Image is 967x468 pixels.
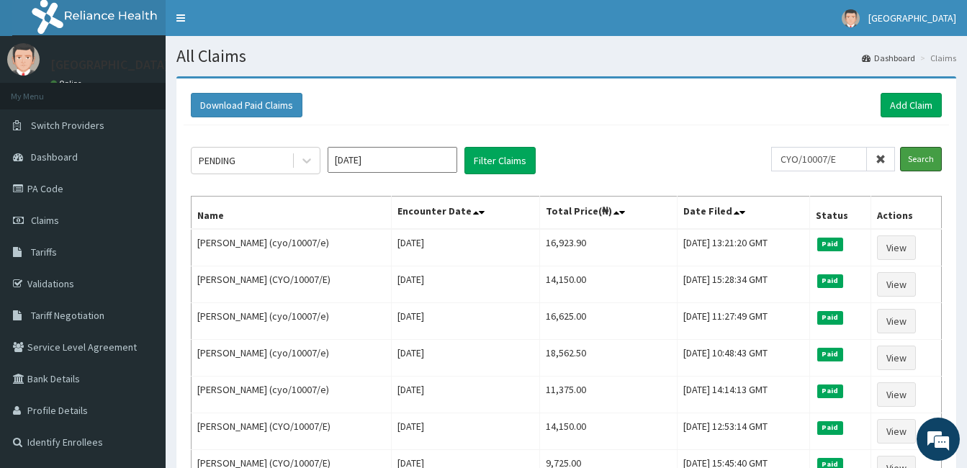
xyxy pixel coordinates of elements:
td: 16,625.00 [539,303,677,340]
td: [PERSON_NAME] (CYO/10007/E) [192,266,392,303]
span: Paid [817,238,843,251]
a: View [877,272,916,297]
input: Search by HMO ID [771,147,867,171]
td: [DATE] [391,229,539,266]
th: Date Filed [677,197,809,230]
th: Total Price(₦) [539,197,677,230]
span: Tariffs [31,246,57,258]
a: View [877,309,916,333]
a: View [877,235,916,260]
input: Search [900,147,942,171]
td: [DATE] [391,377,539,413]
td: 11,375.00 [539,377,677,413]
h1: All Claims [176,47,956,66]
button: Download Paid Claims [191,93,302,117]
button: Filter Claims [464,147,536,174]
span: Dashboard [31,150,78,163]
td: [DATE] 14:14:13 GMT [677,377,809,413]
th: Actions [871,197,942,230]
td: [DATE] 11:27:49 GMT [677,303,809,340]
a: Add Claim [881,93,942,117]
td: [DATE] 13:21:20 GMT [677,229,809,266]
p: [GEOGRAPHIC_DATA] [50,58,169,71]
span: Switch Providers [31,119,104,132]
a: View [877,382,916,407]
div: PENDING [199,153,235,168]
td: [DATE] [391,340,539,377]
th: Status [810,197,871,230]
a: Online [50,78,85,89]
span: Tariff Negotiation [31,309,104,322]
td: 14,150.00 [539,413,677,450]
span: Paid [817,348,843,361]
span: Paid [817,421,843,434]
td: [PERSON_NAME] (cyo/10007/e) [192,340,392,377]
td: [DATE] [391,413,539,450]
span: Paid [817,274,843,287]
td: [DATE] [391,266,539,303]
span: Paid [817,384,843,397]
td: [PERSON_NAME] (cyo/10007/e) [192,377,392,413]
td: [DATE] [391,303,539,340]
a: View [877,419,916,444]
td: [DATE] 15:28:34 GMT [677,266,809,303]
td: [PERSON_NAME] (cyo/10007/e) [192,303,392,340]
td: [PERSON_NAME] (CYO/10007/E) [192,413,392,450]
textarea: Type your message and hit 'Enter' [7,314,274,364]
td: [PERSON_NAME] (cyo/10007/e) [192,229,392,266]
td: 14,150.00 [539,266,677,303]
img: d_794563401_company_1708531726252_794563401 [27,72,58,108]
td: [DATE] 10:48:43 GMT [677,340,809,377]
span: [GEOGRAPHIC_DATA] [868,12,956,24]
span: Claims [31,214,59,227]
img: User Image [842,9,860,27]
li: Claims [917,52,956,64]
span: Paid [817,311,843,324]
td: 16,923.90 [539,229,677,266]
a: Dashboard [862,52,915,64]
span: We're online! [84,142,199,287]
a: View [877,346,916,370]
input: Select Month and Year [328,147,457,173]
td: [DATE] 12:53:14 GMT [677,413,809,450]
div: Chat with us now [75,81,242,99]
th: Name [192,197,392,230]
img: User Image [7,43,40,76]
div: Minimize live chat window [236,7,271,42]
td: 18,562.50 [539,340,677,377]
th: Encounter Date [391,197,539,230]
